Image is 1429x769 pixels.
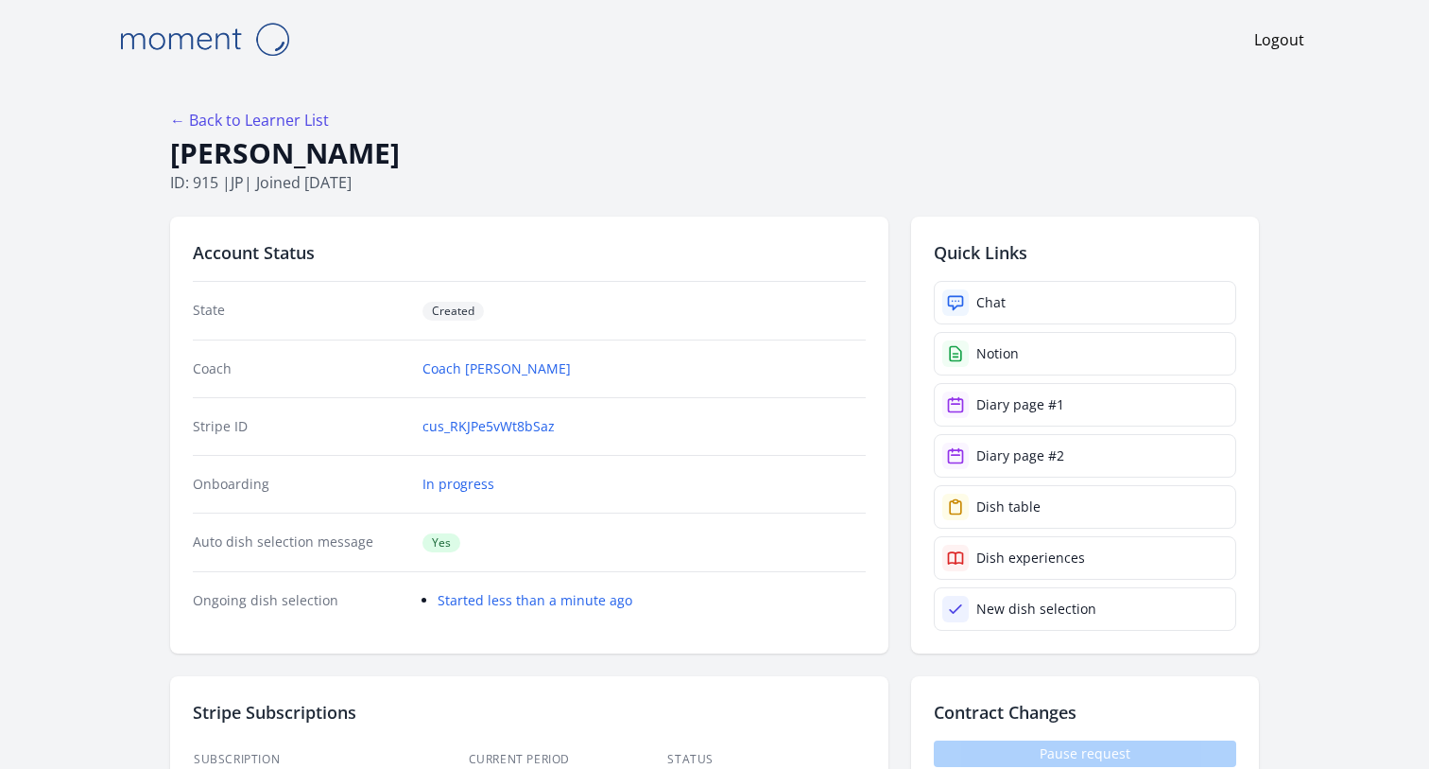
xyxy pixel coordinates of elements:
div: Chat [976,293,1006,312]
h2: Contract Changes [934,699,1236,725]
div: New dish selection [976,600,1096,619]
a: cus_RKJPe5vWt8bSaz [422,417,555,436]
a: Started less than a minute ago [438,591,632,609]
div: Dish experiences [976,549,1085,568]
dt: Ongoing dish selection [193,591,407,610]
dt: Stripe ID [193,417,407,436]
dt: Auto dish selection message [193,533,407,552]
a: In progress [422,475,494,494]
dt: Onboarding [193,475,407,494]
h2: Stripe Subscriptions [193,699,866,725]
a: Notion [934,332,1236,376]
div: Dish table [976,498,1041,516]
a: Logout [1254,28,1304,51]
a: Chat [934,281,1236,324]
dt: Coach [193,359,407,378]
p: ID: 915 | | Joined [DATE] [170,171,1259,194]
div: Diary page #2 [976,446,1064,465]
span: jp [231,172,244,193]
a: Coach [PERSON_NAME] [422,359,571,378]
span: Yes [422,533,460,552]
div: Notion [976,344,1019,363]
a: Diary page #1 [934,383,1236,427]
a: ← Back to Learner List [170,110,329,131]
span: Pause request [934,741,1236,767]
a: Dish table [934,485,1236,529]
dt: State [193,301,407,321]
h2: Quick Links [934,239,1236,266]
span: Created [422,302,484,321]
a: Dish experiences [934,536,1236,580]
h1: [PERSON_NAME] [170,135,1259,171]
a: New dish selection [934,587,1236,631]
h2: Account Status [193,239,866,266]
div: Diary page #1 [976,395,1064,414]
img: Moment [110,15,299,63]
a: Diary page #2 [934,434,1236,478]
